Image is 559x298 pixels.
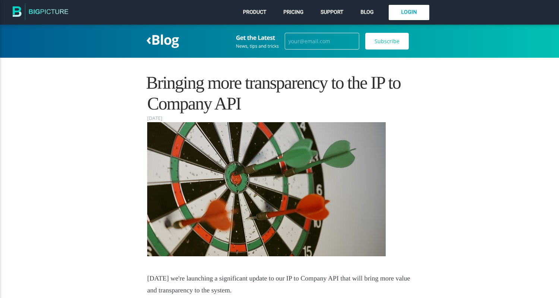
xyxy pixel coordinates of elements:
[389,5,429,20] a: Login
[236,34,279,41] h3: Get the Latest
[241,7,268,17] a: Product
[319,7,345,17] a: Support
[236,44,279,48] div: News, tips and tricks
[365,33,409,50] input: Subscribe
[147,114,162,122] time: [DATE]
[282,7,306,17] a: Pricing
[146,31,179,49] a: ‹Blog
[147,122,386,256] img: darts.jpg
[243,9,266,15] span: Product
[285,33,359,50] input: your@email.com
[13,3,69,22] img: The BigPicture.io Blog
[284,9,304,15] span: Pricing
[146,29,151,49] span: ‹
[147,73,412,114] h1: Bringing more transparency to the IP to Company API
[359,7,375,17] a: Blog
[147,273,412,296] p: [DATE] we're launching a significant update to our IP to Company API that will bring more value a...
